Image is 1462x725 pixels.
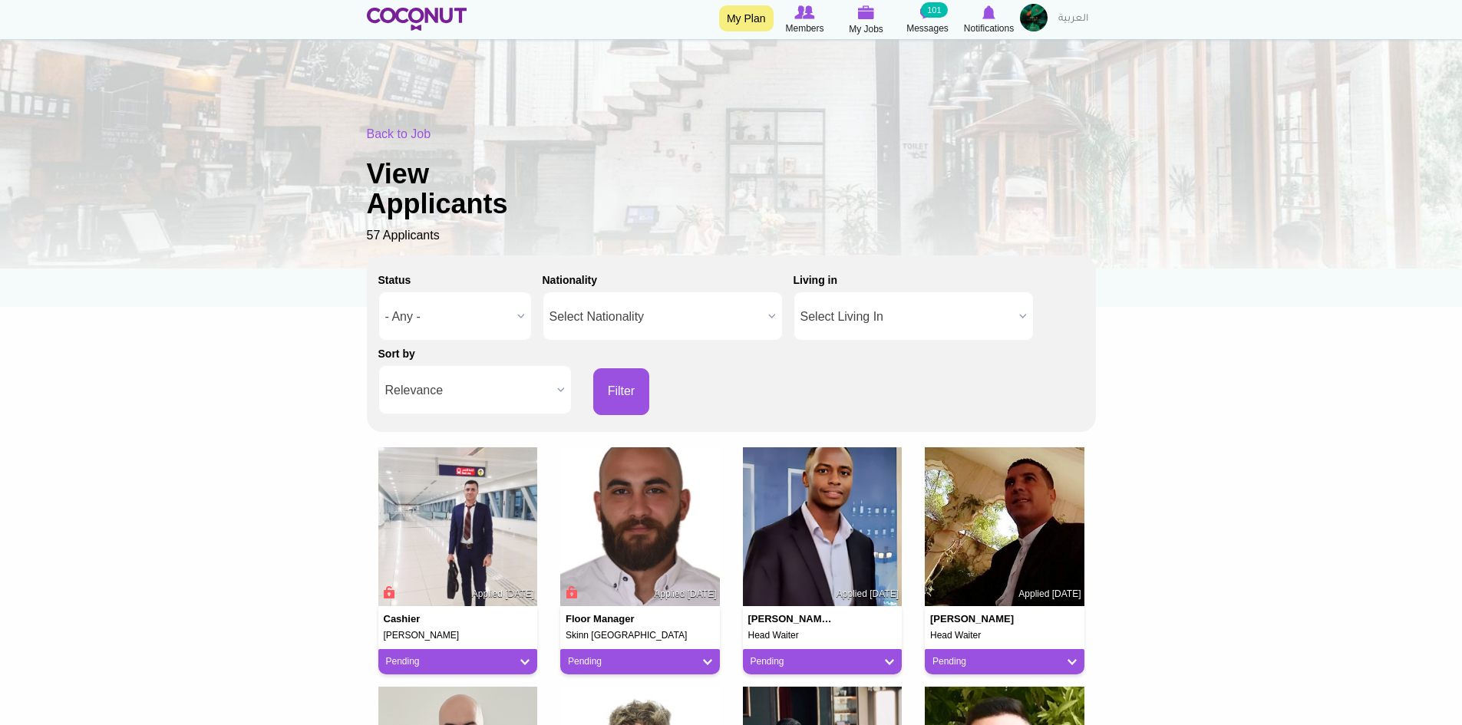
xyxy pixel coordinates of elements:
span: Connect to Unlock the Profile [563,585,577,600]
span: Notifications [964,21,1014,36]
a: My Plan [719,5,774,31]
h4: [PERSON_NAME] [930,614,1019,624]
span: Members [785,21,823,36]
h4: Cashier [384,614,473,624]
h1: View Applicants [367,159,559,219]
h5: Skinn [GEOGRAPHIC_DATA] [566,631,714,641]
img: Messages [920,5,936,19]
img: Charbel Haddad's picture [560,447,720,607]
img: My Jobs [858,5,875,19]
a: Pending [386,655,530,668]
span: Select Living In [800,292,1013,341]
label: Sort by [378,346,415,361]
span: Relevance [385,366,551,415]
img: Alex Williams Muhoozi's picture [743,447,903,607]
a: Pending [751,655,895,668]
img: Hicham Alaoui Taleb's picture [925,447,1084,607]
span: My Jobs [849,21,883,37]
h4: [PERSON_NAME] Muhoozi [748,614,837,624]
img: Zahid Ali's picture [378,447,538,607]
label: Living in [794,272,838,288]
a: Pending [932,655,1077,668]
a: Notifications Notifications [959,4,1020,36]
img: Home [367,8,467,31]
a: Back to Job [367,127,431,140]
a: العربية [1051,4,1096,35]
span: Select Nationality [549,292,762,341]
span: Connect to Unlock the Profile [381,585,395,600]
label: Nationality [543,272,598,288]
label: Status [378,272,411,288]
h5: Head Waiter [930,631,1079,641]
img: Notifications [982,5,995,19]
button: Filter [593,368,650,415]
span: Messages [906,21,949,36]
h5: [PERSON_NAME] [384,631,533,641]
a: Pending [568,655,712,668]
a: Browse Members Members [774,4,836,36]
div: 57 Applicants [367,126,1096,245]
a: Messages Messages 101 [897,4,959,36]
h5: Head Waiter [748,631,897,641]
img: Browse Members [794,5,814,19]
span: - Any - [385,292,511,341]
a: My Jobs My Jobs [836,4,897,37]
small: 101 [921,2,947,18]
h4: Floor Manager [566,614,655,624]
